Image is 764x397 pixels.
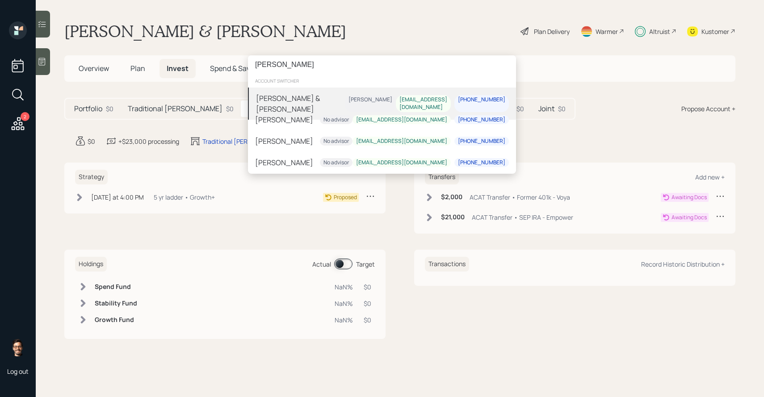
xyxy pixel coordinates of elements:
[248,74,516,88] div: account switcher
[356,159,447,167] div: [EMAIL_ADDRESS][DOMAIN_NAME]
[348,96,392,104] div: [PERSON_NAME]
[256,93,345,114] div: [PERSON_NAME] & [PERSON_NAME]
[458,96,505,104] div: [PHONE_NUMBER]
[399,96,447,112] div: [EMAIL_ADDRESS][DOMAIN_NAME]
[255,157,313,168] div: [PERSON_NAME]
[323,159,349,167] div: No advisor
[458,138,505,145] div: [PHONE_NUMBER]
[458,116,505,124] div: [PHONE_NUMBER]
[248,55,516,74] input: Type a command or search…
[255,114,313,125] div: [PERSON_NAME]
[356,138,447,145] div: [EMAIL_ADDRESS][DOMAIN_NAME]
[323,138,349,145] div: No advisor
[323,116,349,124] div: No advisor
[458,159,505,167] div: [PHONE_NUMBER]
[356,116,447,124] div: [EMAIL_ADDRESS][DOMAIN_NAME]
[255,136,313,146] div: [PERSON_NAME]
